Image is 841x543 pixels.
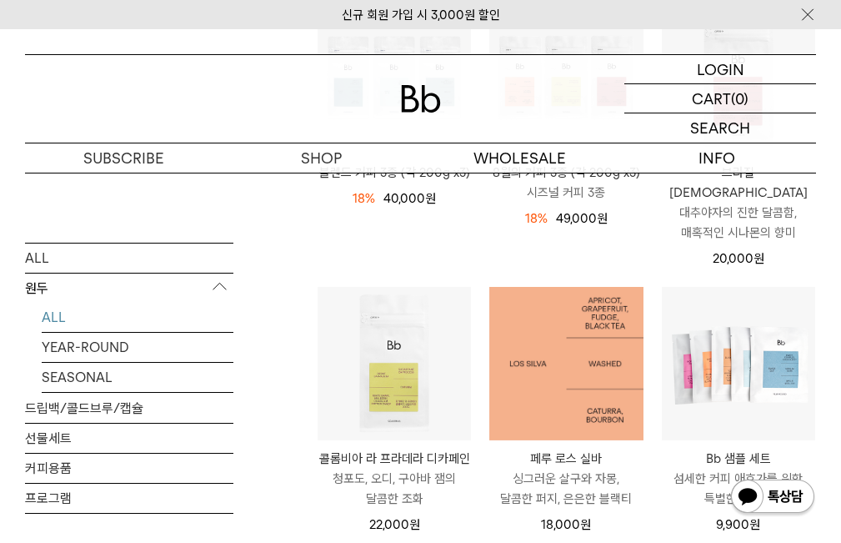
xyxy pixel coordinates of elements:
[42,332,233,361] a: YEAR-ROUND
[624,55,816,84] a: LOGIN
[556,211,608,226] span: 49,000
[25,393,233,422] a: 드립백/콜드브루/캡슐
[318,449,471,469] p: 콜롬비아 라 프라데라 디카페인
[662,449,815,509] a: Bb 샘플 세트 섬세한 커피 애호가를 위한 특별한 컬렉션
[401,85,441,113] img: 로고
[489,183,643,203] p: 시즈널 커피 3종
[25,483,233,512] a: 프로그램
[489,163,643,203] a: 8월의 커피 3종 (각 200g x3) 시즈널 커피 3종
[25,143,223,173] a: SUBSCRIBE
[489,287,643,440] img: 1000000480_add2_053.jpg
[409,517,420,532] span: 원
[421,143,618,173] p: WHOLESALE
[749,517,760,532] span: 원
[25,453,233,482] a: 커피용품
[318,287,471,440] img: 콜롬비아 라 프라데라 디카페인
[223,143,420,173] a: SHOP
[489,287,643,440] a: 페루 로스 실바
[597,211,608,226] span: 원
[690,113,750,143] p: SEARCH
[318,469,471,509] p: 청포도, 오디, 구아바 잼의 달콤한 조화
[624,84,816,113] a: CART (0)
[713,251,764,266] span: 20,000
[425,191,436,206] span: 원
[541,517,591,532] span: 18,000
[383,191,436,206] span: 40,000
[42,362,233,391] a: SEASONAL
[489,469,643,509] p: 싱그러운 살구와 자몽, 달콤한 퍼지, 은은한 블랙티
[580,517,591,532] span: 원
[489,449,643,509] a: 페루 로스 실바 싱그러운 살구와 자몽, 달콤한 퍼지, 은은한 블랙티
[662,287,815,440] img: Bb 샘플 세트
[369,517,420,532] span: 22,000
[353,189,375,209] div: 18%
[692,84,731,113] p: CART
[697,55,744,83] p: LOGIN
[729,478,816,518] img: 카카오톡 채널 1:1 채팅 버튼
[489,449,643,469] p: 페루 로스 실바
[42,302,233,331] a: ALL
[662,163,815,243] a: 브라질 [DEMOGRAPHIC_DATA] 대추야자의 진한 달콤함, 매혹적인 시나몬의 향미
[342,8,500,23] a: 신규 회원 가입 시 3,000원 할인
[753,251,764,266] span: 원
[662,163,815,203] p: 브라질 [DEMOGRAPHIC_DATA]
[731,84,748,113] p: (0)
[318,449,471,509] a: 콜롬비아 라 프라데라 디카페인 청포도, 오디, 구아바 잼의 달콤한 조화
[25,273,233,303] p: 원두
[25,243,233,272] a: ALL
[525,209,548,229] div: 18%
[662,449,815,469] p: Bb 샘플 세트
[618,143,816,173] p: INFO
[662,203,815,243] p: 대추야자의 진한 달콤함, 매혹적인 시나몬의 향미
[716,517,760,532] span: 9,900
[662,469,815,509] p: 섬세한 커피 애호가를 위한 특별한 컬렉션
[25,423,233,452] a: 선물세트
